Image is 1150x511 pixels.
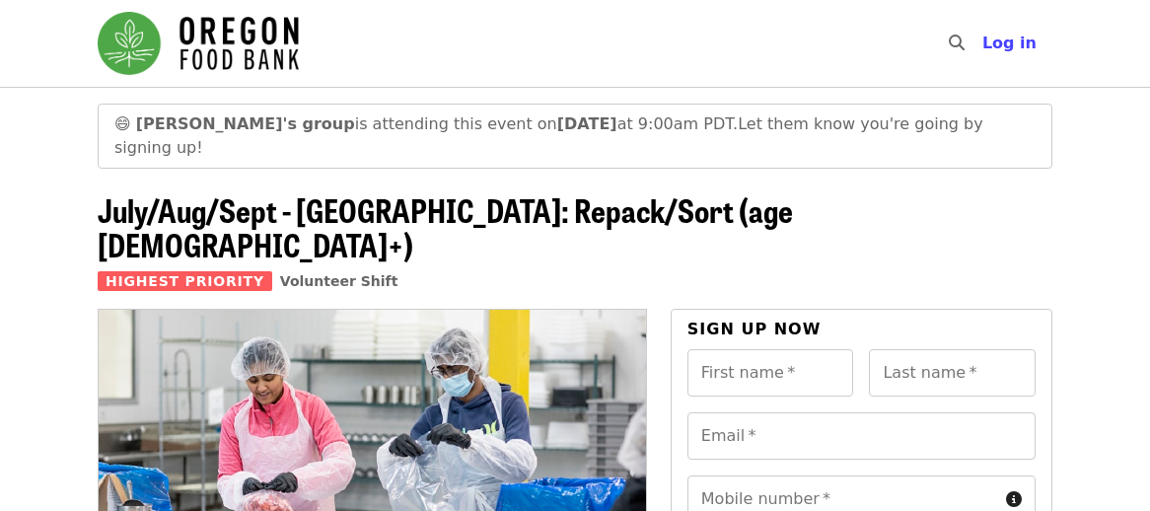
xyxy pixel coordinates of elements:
[280,273,398,289] a: Volunteer Shift
[976,20,992,67] input: Search
[687,412,1036,460] input: Email
[1006,490,1022,509] i: circle-info icon
[98,186,793,267] span: July/Aug/Sept - [GEOGRAPHIC_DATA]: Repack/Sort (age [DEMOGRAPHIC_DATA]+)
[136,114,355,133] strong: [PERSON_NAME]'s group
[687,349,854,397] input: First name
[557,114,617,133] strong: [DATE]
[98,271,272,291] span: Highest Priority
[98,12,299,75] img: Oregon Food Bank - Home
[869,349,1036,397] input: Last name
[949,34,965,52] i: search icon
[114,114,131,133] span: grinning face emoji
[982,34,1037,52] span: Log in
[687,320,822,338] span: Sign up now
[136,114,738,133] span: is attending this event on at 9:00am PDT.
[967,24,1052,63] button: Log in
